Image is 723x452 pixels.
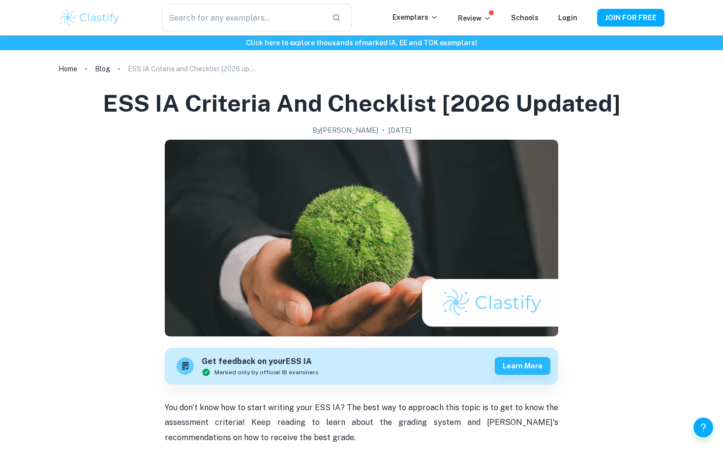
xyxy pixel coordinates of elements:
p: Exemplars [392,12,438,23]
span: You don't know how to start writing your ESS IA? The best way to approach this topic is to get to... [165,403,560,442]
h1: ESS IA Criteria and Checklist [2026 updated] [103,88,621,119]
img: ESS IA Criteria and Checklist [2026 updated] cover image [165,140,558,336]
a: Schools [511,14,539,22]
h6: Get feedback on your ESS IA [202,356,319,368]
h2: By [PERSON_NAME] [312,125,378,136]
a: Home [59,62,77,76]
button: Help and Feedback [693,418,713,437]
img: Clastify logo [59,8,121,28]
a: Login [558,14,577,22]
h2: [DATE] [389,125,411,136]
input: Search for any exemplars... [162,4,324,31]
p: • [382,125,385,136]
button: Learn more [495,357,550,375]
p: Review [458,13,491,24]
span: Marked only by official IB examiners [214,368,319,377]
p: ESS IA Criteria and Checklist [2026 updated] [128,63,256,74]
h6: Click here to explore thousands of marked IA, EE and TOK exemplars ! [2,37,721,48]
a: Blog [95,62,110,76]
button: JOIN FOR FREE [597,9,664,27]
a: Get feedback on yourESS IAMarked only by official IB examinersLearn more [165,348,558,385]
